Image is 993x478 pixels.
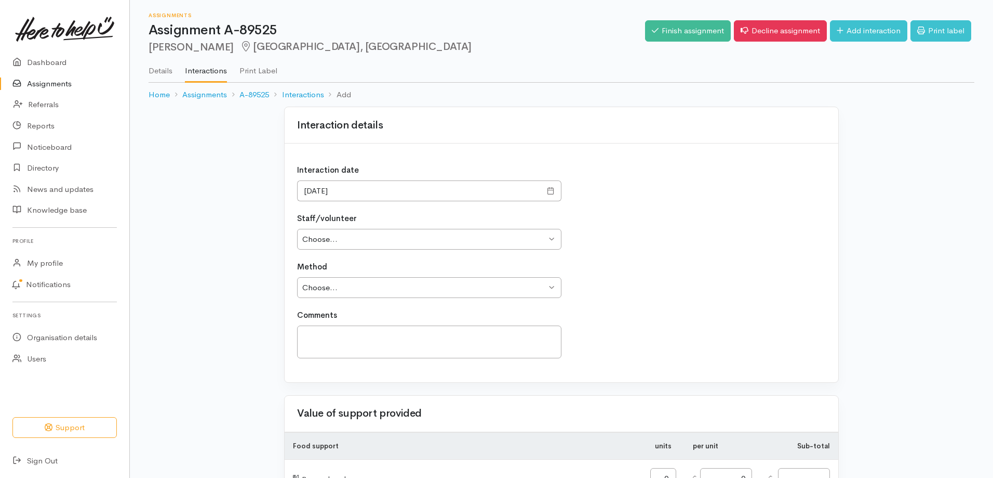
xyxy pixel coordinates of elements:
[734,20,827,42] a: Decline assignment
[297,164,359,176] label: Interaction date
[324,89,351,101] li: Add
[297,120,383,131] h2: Interaction details
[685,432,760,460] td: per unit
[149,89,170,101] a: Home
[297,213,357,225] label: Staff/volunteer
[642,432,685,460] td: units
[12,308,117,322] h6: Settings
[297,180,541,202] input: dd/mm/yyyy
[239,89,269,101] a: A-89525
[297,408,422,419] h2: Value of support provided
[149,23,645,38] h1: Assignment A-89525
[282,89,324,101] a: Interactions
[12,417,117,438] button: Support
[240,40,472,53] span: [GEOGRAPHIC_DATA], [GEOGRAPHIC_DATA]
[645,20,731,42] a: Finish assignment
[293,442,339,450] b: Food support
[149,41,645,53] h2: [PERSON_NAME]
[910,20,971,42] a: Print label
[297,309,337,321] label: Comments
[297,229,561,250] select: Choose...
[149,12,645,18] h6: Assignments
[297,277,561,299] select: Choose...
[182,89,227,101] a: Assignments
[297,261,327,273] label: Method
[830,20,907,42] a: Add interaction
[185,53,227,83] a: Interactions
[12,234,117,248] h6: Profile
[239,53,277,82] a: Print Label
[149,53,172,82] a: Details
[149,83,974,107] nav: breadcrumb
[760,432,838,460] td: Sub-total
